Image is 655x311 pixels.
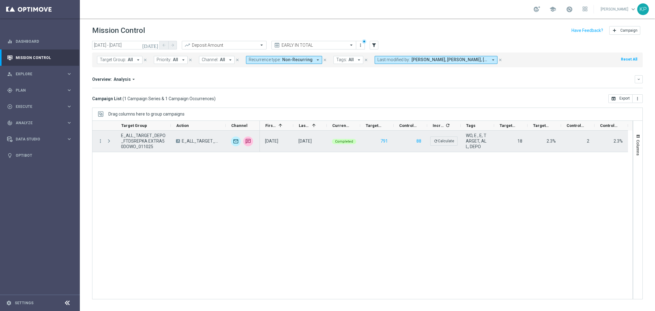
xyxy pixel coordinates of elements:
[6,300,12,306] i: settings
[260,131,628,152] div: Press SPACE to select this row.
[66,71,72,77] i: keyboard_arrow_right
[364,58,368,62] i: close
[7,88,13,93] i: gps_fixed
[92,26,145,35] h1: Mission Control
[7,88,66,93] div: Plan
[123,96,124,101] span: (
[92,96,216,101] h3: Campaign List
[7,147,72,163] div: Optibot
[356,57,362,63] i: arrow_drop_down
[335,140,353,144] span: Completed
[630,6,637,13] span: keyboard_arrow_down
[547,139,556,144] span: 2.3%
[497,57,503,63] button: close
[181,57,186,63] i: arrow_drop_down
[98,138,103,144] button: more_vert
[7,153,72,158] button: lightbulb Optibot
[333,56,363,64] button: Tags: All arrow_drop_down
[246,56,322,64] button: Recurrence type: Non-Recurring arrow_drop_down
[66,120,72,126] i: keyboard_arrow_right
[135,57,141,63] i: arrow_drop_down
[322,57,328,63] button: close
[635,75,643,83] button: keyboard_arrow_down
[7,39,72,44] button: equalizer Dashboard
[220,57,225,62] span: All
[16,121,66,125] span: Analyze
[7,39,13,44] i: equalizer
[377,57,410,62] span: Last modified by:
[612,28,617,33] i: add
[141,41,160,50] button: [DATE]
[235,58,240,62] i: close
[7,104,66,109] div: Execute
[160,41,168,49] button: arrow_back
[637,77,641,81] i: keyboard_arrow_down
[16,147,72,163] a: Optibot
[108,112,185,116] span: Drag columns here to group campaigns
[16,89,66,92] span: Plan
[231,136,241,146] div: Optimail
[7,33,72,49] div: Dashboard
[92,41,160,49] input: Select date range
[466,123,475,128] span: Tags
[358,43,363,48] i: more_vert
[199,56,235,64] button: Channel: All arrow_drop_down
[231,123,248,128] span: Channel
[635,96,640,101] i: more_vert
[66,136,72,142] i: keyboard_arrow_right
[16,105,66,108] span: Execute
[176,139,180,143] span: A
[500,123,517,128] span: Targeted Responders
[7,71,66,77] div: Explore
[466,133,489,149] span: WO, E , E, TARGET, ALL, DEPO
[608,94,633,103] button: open_in_browser Export
[517,139,522,144] span: 18
[433,123,444,128] span: Increase
[7,137,72,142] button: Data Studio keyboard_arrow_right
[7,55,72,60] button: Mission Control
[614,139,623,144] span: 2.3%
[608,96,643,101] multiple-options-button: Export to CSV
[362,39,366,44] div: There are unsaved changes
[445,123,450,128] i: refresh
[7,88,72,93] div: gps_fixed Plan keyboard_arrow_right
[571,28,603,33] input: Have Feedback?
[157,57,171,62] span: Priority:
[7,120,66,126] div: Analyze
[444,122,450,129] span: Calculate column
[490,57,496,63] i: arrow_drop_down
[182,138,220,144] span: E_ALL_TARGET_DEPO_FTDSREPKA EXTRA50DOWO_011025
[176,123,189,128] span: Action
[121,133,166,149] span: E_ALL_TARGET_DEPO_FTDSREPKA EXTRA50DOWO_011025
[7,153,13,158] i: lightbulb
[332,123,350,128] span: Current Status
[243,136,253,146] img: SMS
[282,57,313,62] span: Non-Recurring
[366,123,383,128] span: Targeted Customers
[170,43,175,47] i: arrow_forward
[92,131,260,152] div: Press SPACE to select this row.
[265,123,276,128] span: First in Range
[7,49,72,66] div: Mission Control
[214,96,216,101] span: )
[66,87,72,93] i: keyboard_arrow_right
[399,123,417,128] span: Control Customers
[131,77,136,82] i: arrow_drop_down
[7,71,13,77] i: person_search
[182,41,267,49] ng-select: Deposit Amount
[637,3,649,15] div: KP
[202,57,218,62] span: Channel:
[371,42,377,48] i: filter_alt
[142,57,148,63] button: close
[271,41,356,49] ng-select: EARLY IN TOTAL
[265,138,278,144] div: 01 Oct 2025, Wednesday
[416,137,422,145] button: 88
[498,58,502,62] i: close
[533,123,551,128] span: Targeted Response Rate
[114,77,131,82] span: Analysis
[357,41,364,49] button: more_vert
[173,57,178,62] span: All
[7,104,72,109] div: play_circle_outline Execute keyboard_arrow_right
